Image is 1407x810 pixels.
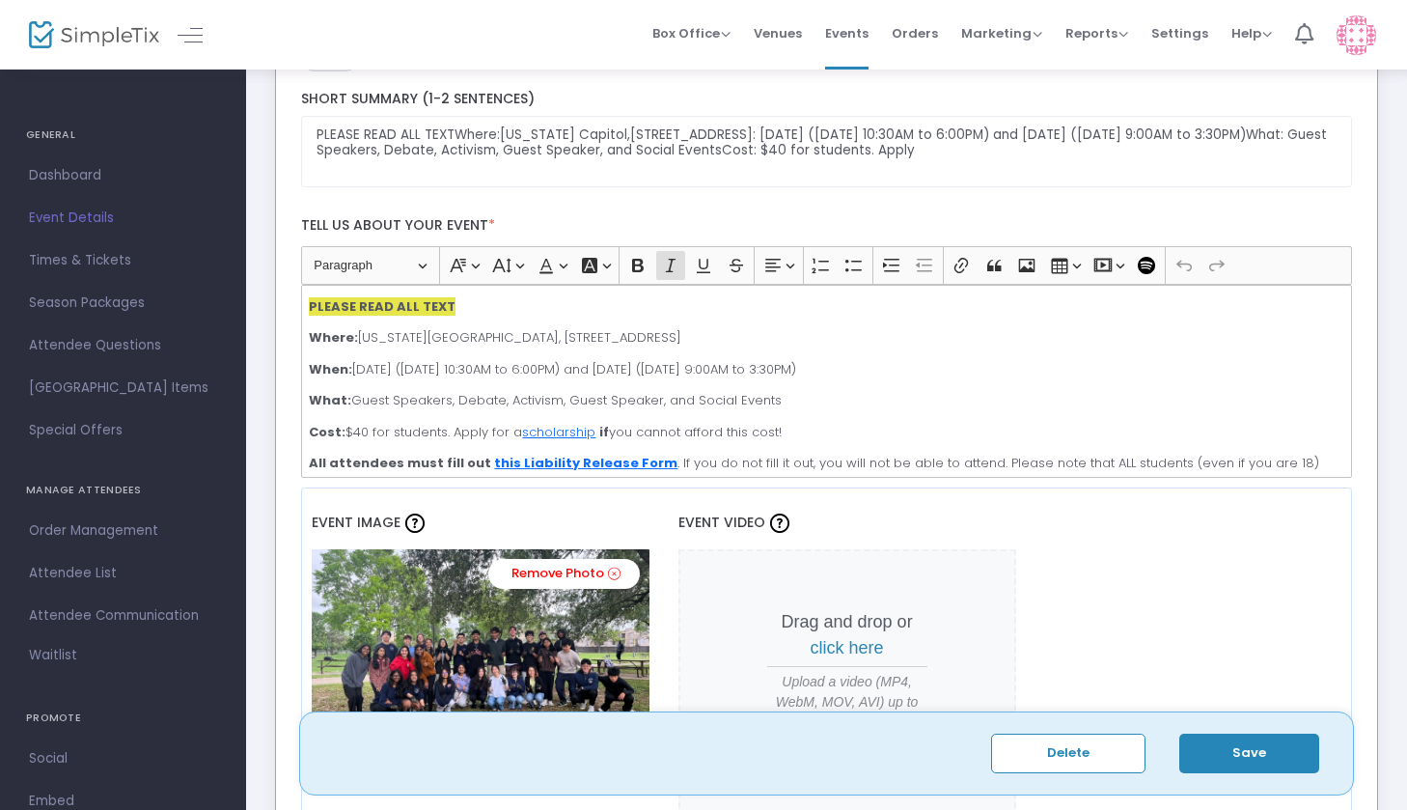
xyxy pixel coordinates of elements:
label: Tell us about your event [291,207,1362,246]
strong: What: [309,391,351,409]
p: $40 for students. Apply for a you cannot afford this cost! [309,423,1343,442]
p: Guest Speakers, Debate, Activism, Guest Speaker, and Social Events [309,391,1343,410]
strong: When: [309,360,352,378]
span: Social [29,746,217,771]
span: Upload a video (MP4, WebM, MOV, AVI) up to 30MB and 15 seconds long. [767,672,927,753]
span: Box Office [652,24,731,42]
span: Attendee Questions [29,333,217,358]
span: Short Summary (1-2 Sentences) [301,89,535,108]
u: this Liability Release Form [494,454,677,472]
div: Editor toolbar [301,246,1353,285]
span: Events [825,9,869,58]
span: Attendee Communication [29,603,217,628]
span: Marketing [961,24,1042,42]
button: Save [1179,734,1319,773]
img: question-mark [770,514,789,533]
img: question-mark [405,514,425,533]
span: Reports [1065,24,1128,42]
span: Venues [754,9,802,58]
span: [GEOGRAPHIC_DATA] Items [29,376,217,401]
p: [US_STATE][GEOGRAPHIC_DATA], [STREET_ADDRESS] [309,328,1343,348]
strong: PLEASE READ ALL TEXT [309,297,455,316]
span: Help [1231,24,1272,42]
p: . If you do not fill it out, you will not be able to attend. Please note that ALL students (even ... [309,454,1343,491]
p: [DATE] ([DATE] 10:30AM to 6:00PM) and [DATE] ([DATE] 9:00AM to 3:30PM) [309,360,1343,379]
span: Event Video [678,513,765,532]
div: Rich Text Editor, main [301,285,1353,478]
a: scholarship [522,423,595,441]
span: Season Packages [29,291,217,316]
span: Event Details [29,206,217,231]
img: tempImage7GJrLa.jpg [312,549,649,762]
span: Dashboard [29,163,217,188]
button: Paragraph [305,251,435,281]
span: Settings [1151,9,1208,58]
strong: Where: [309,328,358,347]
strong: Cost: [309,423,345,441]
button: Delete [991,734,1145,773]
strong: if [599,423,609,441]
span: Event Image [312,513,400,532]
a: this Liability Release Form [491,454,677,472]
h4: MANAGE ATTENDEES [26,471,220,510]
h4: PROMOTE [26,699,220,738]
span: Times & Tickets [29,248,217,273]
p: Drag and drop or [767,609,927,661]
span: Waitlist [29,646,77,665]
span: Order Management [29,518,217,544]
span: Orders [892,9,938,58]
span: Paragraph [314,254,414,277]
span: Attendee List [29,561,217,586]
span: Special Offers [29,418,217,443]
h4: GENERAL [26,116,220,154]
strong: All attendees must fill out [309,454,491,472]
span: click here [811,638,884,657]
a: Remove Photo [488,559,640,589]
